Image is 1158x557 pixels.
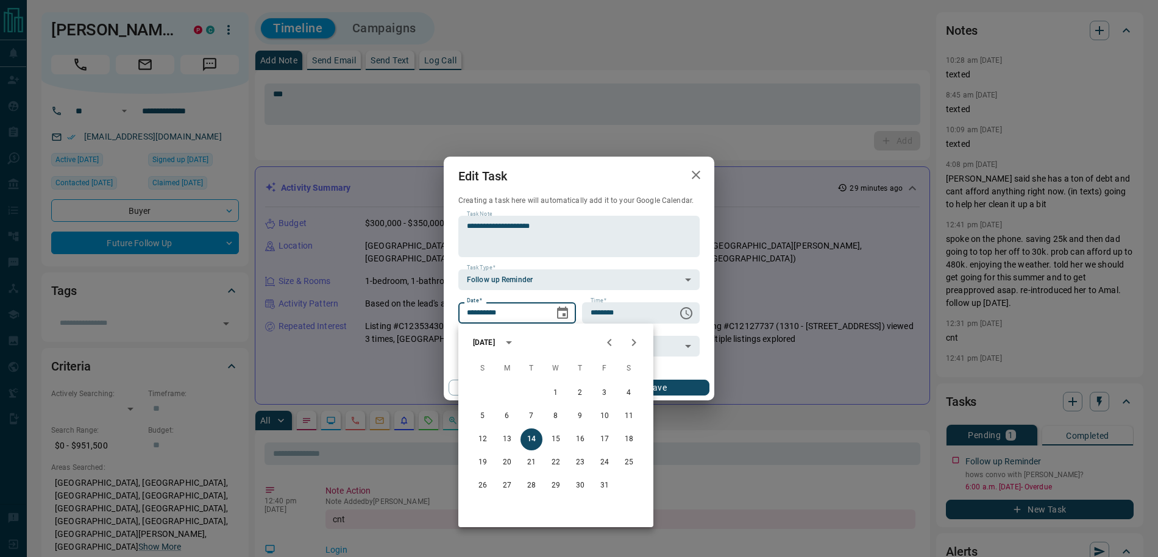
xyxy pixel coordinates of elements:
label: Task Type [467,264,496,272]
span: Monday [496,357,518,381]
button: 3 [594,382,616,404]
button: 26 [472,475,494,497]
label: Time [591,297,606,305]
button: 2 [569,382,591,404]
button: Choose time, selected time is 6:00 AM [674,301,698,325]
span: Thursday [569,357,591,381]
button: 11 [618,405,640,427]
p: Creating a task here will automatically add it to your Google Calendar. [458,196,700,206]
button: Next month [622,330,646,355]
button: 23 [569,452,591,474]
button: 27 [496,475,518,497]
button: 18 [618,428,640,450]
button: 24 [594,452,616,474]
span: Saturday [618,357,640,381]
span: Tuesday [520,357,542,381]
button: 28 [520,475,542,497]
button: 10 [594,405,616,427]
div: Follow up Reminder [458,269,700,290]
button: 31 [594,475,616,497]
h2: Edit Task [444,157,522,196]
button: 4 [618,382,640,404]
button: calendar view is open, switch to year view [499,332,519,353]
button: 7 [520,405,542,427]
button: 25 [618,452,640,474]
button: 6 [496,405,518,427]
button: Previous month [597,330,622,355]
button: 12 [472,428,494,450]
button: 5 [472,405,494,427]
button: 20 [496,452,518,474]
span: Friday [594,357,616,381]
span: Wednesday [545,357,567,381]
button: Cancel [449,380,553,396]
button: 15 [545,428,567,450]
button: 17 [594,428,616,450]
button: 16 [569,428,591,450]
button: Save [605,380,709,396]
button: 13 [496,428,518,450]
button: 1 [545,382,567,404]
button: 9 [569,405,591,427]
button: Choose date, selected date is Oct 14, 2025 [550,301,575,325]
div: [DATE] [473,337,495,348]
span: Sunday [472,357,494,381]
button: 19 [472,452,494,474]
button: 29 [545,475,567,497]
label: Date [467,297,482,305]
button: 30 [569,475,591,497]
button: 22 [545,452,567,474]
button: 14 [520,428,542,450]
button: 21 [520,452,542,474]
button: 8 [545,405,567,427]
label: Task Note [467,210,492,218]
